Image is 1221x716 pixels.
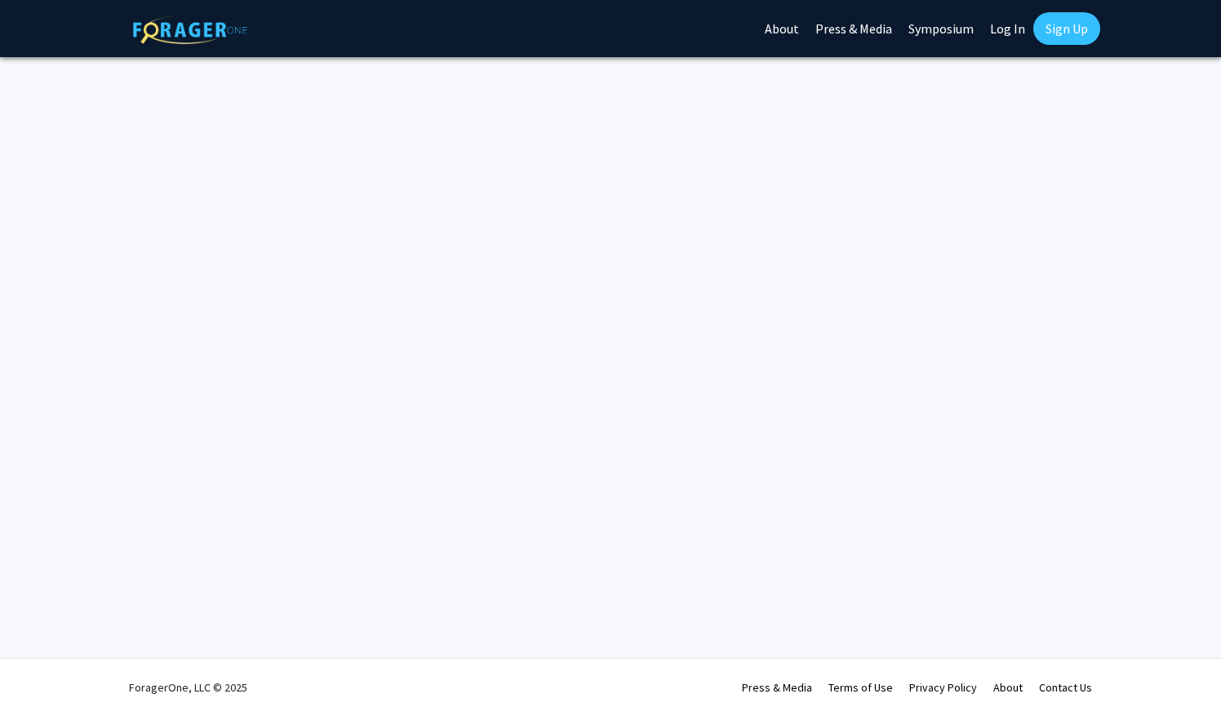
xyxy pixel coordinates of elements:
a: Terms of Use [828,680,893,695]
a: About [993,680,1023,695]
a: Contact Us [1039,680,1092,695]
a: Sign Up [1033,12,1100,45]
a: Privacy Policy [909,680,977,695]
a: Press & Media [742,680,812,695]
div: ForagerOne, LLC © 2025 [129,659,247,716]
img: ForagerOne Logo [133,16,247,44]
